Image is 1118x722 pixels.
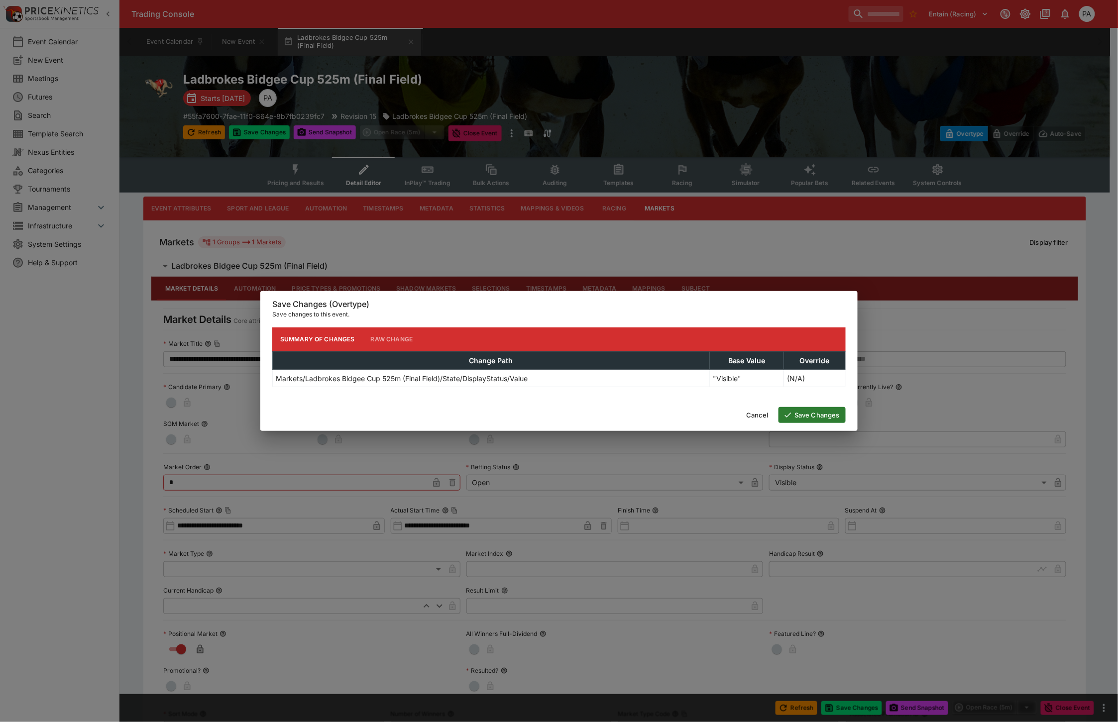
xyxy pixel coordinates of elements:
td: (N/A) [784,370,846,387]
button: Cancel [740,407,775,423]
h6: Save Changes (Overtype) [272,299,846,309]
th: Override [784,351,846,370]
button: Summary of Changes [272,327,363,351]
th: Change Path [273,351,710,370]
th: Base Value [710,351,784,370]
td: "Visible" [710,370,784,387]
button: Save Changes [779,407,846,423]
p: Save changes to this event. [272,309,846,319]
p: Markets/Ladbrokes Bidgee Cup 525m (Final Field)/State/DisplayStatus/Value [276,373,528,384]
button: Raw Change [363,327,421,351]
